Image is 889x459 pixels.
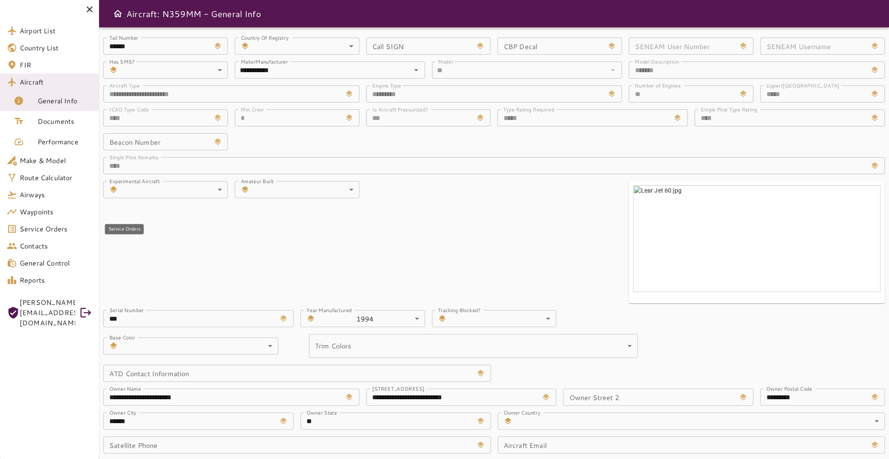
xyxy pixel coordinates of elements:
span: General Info [38,96,92,106]
label: Owner State [306,409,337,416]
label: Owner Country [504,409,540,416]
label: Upper/[GEOGRAPHIC_DATA] [766,82,839,89]
div: ​ [121,181,228,198]
span: Service Orders [20,224,92,234]
label: Model [438,58,453,65]
span: General Control [20,258,92,268]
label: Tracking Blocked? [438,306,481,313]
span: [PERSON_NAME][EMAIL_ADDRESS][DOMAIN_NAME] [20,297,75,328]
span: Airport List [20,26,92,36]
label: Experimental Aircraft [109,177,160,184]
div: ​ [309,334,638,358]
span: Airways [20,190,92,200]
label: Min Crew [241,105,264,113]
h6: Aircraft: N359MM - General Info [126,7,261,20]
div: ​ [253,181,359,198]
span: Reports [20,275,92,285]
label: Owner Name [109,385,141,392]
img: Lear Jet 60.jpg [633,185,880,292]
div: ​ [121,61,228,79]
span: Route Calculator [20,172,92,183]
label: Amateur Built [241,177,274,184]
label: Country Of Registry [241,34,289,41]
label: Make/Manufacturer [241,58,288,65]
div: ​ [516,412,885,430]
div: Service Orders [105,224,144,234]
label: Model Description [635,58,679,65]
label: Single Pilot Remarks [109,153,159,161]
div: ​ [450,310,557,327]
label: Is Aircraft Pressurized? [372,105,428,113]
span: Make & Model [20,155,92,166]
label: Tail Number [109,34,138,41]
span: Waypoints [20,207,92,217]
div: 1994 [318,310,425,327]
span: Contacts [20,241,92,251]
label: Owner Postal Code [766,385,812,392]
span: Aircraft [20,77,92,87]
label: Single Pilot Type Rating [700,105,757,113]
span: Documents [38,116,92,126]
button: Open drawer [109,5,126,22]
span: FIR [20,60,92,70]
label: Engine Type [372,82,401,89]
label: Has SMS? [109,58,134,65]
label: [STREET_ADDRESS] [372,385,425,392]
span: Country List [20,43,92,53]
div: ​ [253,38,359,55]
label: Number of Engines [635,82,681,89]
button: Open [410,64,422,76]
label: ICAO Type Code [109,105,149,113]
div: ​ [121,337,278,354]
label: Aircraft Type [109,82,140,89]
label: Serial Number [109,306,144,313]
label: Year Manufactured [306,306,352,313]
span: Performance [38,137,92,147]
label: Type Rating Required [503,105,554,113]
label: Owner City [109,409,136,416]
label: Base Color [109,333,135,341]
